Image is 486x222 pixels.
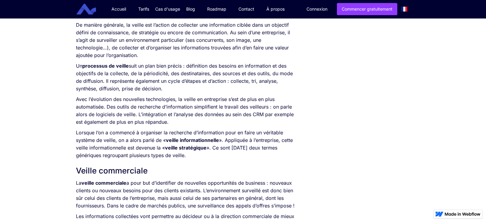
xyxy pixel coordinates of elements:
[82,63,129,69] strong: processus de veille
[166,137,219,143] strong: veille informationnelle
[155,6,180,12] div: Cas d'usage
[81,4,101,15] a: home
[76,96,297,126] p: Avec l’évolution des nouvelles technologies, la veille en entreprise s’est de plus en plus automa...
[76,179,297,210] p: La a pour but d’identifier de nouvelles opportunités de business : nouveaux clients ou nouveaux b...
[76,21,297,59] p: De manière générale, la veille est l’action de collecter une information ciblée dans un objectif ...
[445,212,481,216] img: Made in Webflow
[302,3,332,15] a: Connexion
[165,145,207,151] strong: veille stratégique
[76,165,297,176] h2: Veille commerciale
[76,62,297,92] p: Un suit un plan bien précis : définition des besoins en information et des objectifs de la collec...
[76,129,297,159] p: Lorsque l’on a commencé à organiser la recherche d’information pour en faire un véritable système...
[337,3,397,15] a: Commencer gratuitement
[81,180,126,186] strong: veille commerciale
